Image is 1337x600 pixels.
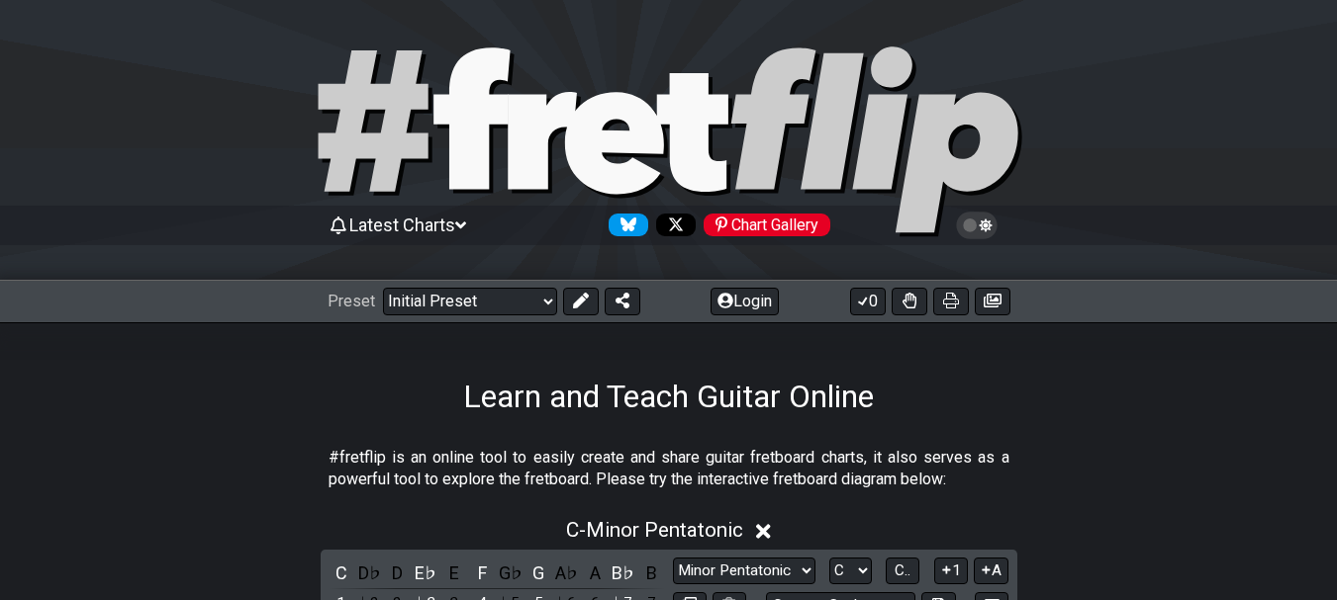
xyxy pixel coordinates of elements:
select: Tonic/Root [829,557,872,584]
span: Toggle light / dark theme [966,216,989,234]
button: Print [933,288,969,315]
a: Follow #fretflip at X [648,214,696,236]
span: C.. [895,561,910,579]
div: toggle pitch class [413,559,438,586]
span: Preset [328,292,375,310]
select: Preset [383,288,557,315]
h1: Learn and Teach Guitar Online [463,378,874,415]
button: A [974,557,1008,584]
button: Share Preset [605,288,640,315]
div: toggle pitch class [611,559,636,586]
button: Create image [975,288,1010,315]
a: Follow #fretflip at Bluesky [601,214,648,236]
select: Scale [673,557,815,584]
div: toggle pitch class [525,559,551,586]
button: Login [711,288,779,315]
div: toggle pitch class [469,559,495,586]
div: toggle pitch class [356,559,382,586]
div: toggle pitch class [441,559,467,586]
a: #fretflip at Pinterest [696,214,830,236]
button: Toggle Dexterity for all fretkits [892,288,927,315]
p: #fretflip is an online tool to easily create and share guitar fretboard charts, it also serves as... [329,447,1009,491]
span: Latest Charts [349,214,455,235]
button: Edit Preset [563,288,599,315]
div: toggle pitch class [638,559,664,586]
span: C - Minor Pentatonic [566,518,743,542]
div: toggle pitch class [329,559,354,586]
div: toggle pitch class [385,559,411,586]
div: Chart Gallery [704,214,830,236]
button: 0 [850,288,886,315]
div: toggle pitch class [582,559,608,586]
div: toggle pitch class [498,559,524,586]
button: 1 [934,557,968,584]
div: toggle pitch class [554,559,580,586]
button: C.. [886,557,919,584]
